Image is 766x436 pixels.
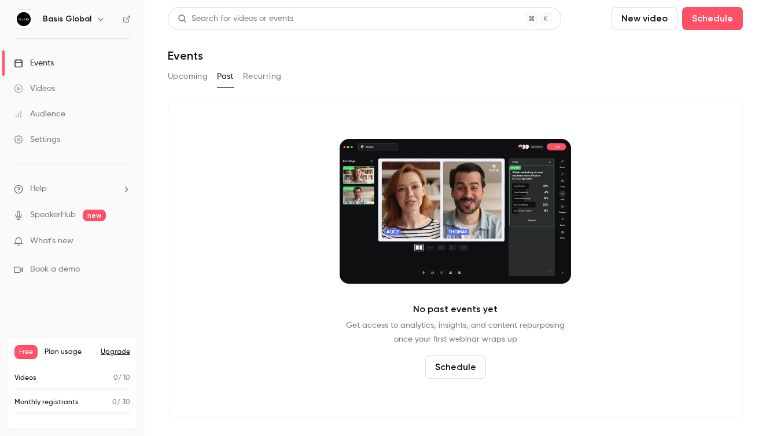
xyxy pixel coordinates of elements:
[117,236,131,247] iframe: Noticeable Trigger
[612,7,677,30] button: New video
[682,7,743,30] button: Schedule
[45,347,94,357] span: Plan usage
[14,108,65,120] div: Audience
[346,318,565,346] p: Get access to analytics, insights, and content repurposing once your first webinar wraps up
[43,13,91,25] h6: Basis Global
[14,183,131,195] li: help-dropdown-opener
[425,356,486,379] button: Schedule
[30,263,80,276] span: Book a demo
[413,302,498,316] p: No past events yet
[113,375,118,382] span: 0
[178,13,293,25] div: Search for videos or events
[14,134,60,145] div: Settings
[168,67,208,86] button: Upcoming
[14,10,33,28] img: Basis Global
[14,57,54,69] div: Events
[14,373,36,383] p: Videos
[243,67,282,86] button: Recurring
[14,345,38,359] span: Free
[30,183,47,195] span: Help
[217,67,234,86] button: Past
[112,397,130,408] p: / 30
[83,210,106,221] span: new
[112,399,117,406] span: 0
[30,235,73,247] span: What's new
[168,49,203,63] h1: Events
[113,373,130,383] p: / 10
[30,209,76,221] a: SpeakerHub
[101,347,130,357] button: Upgrade
[14,83,55,94] div: Videos
[14,397,79,408] p: Monthly registrants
